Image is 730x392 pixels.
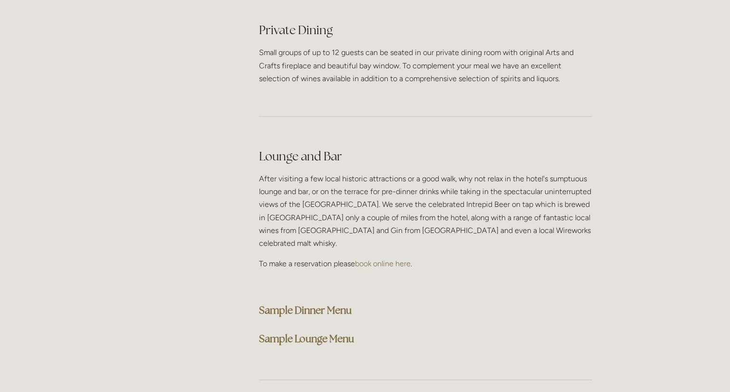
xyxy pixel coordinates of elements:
h2: Private Dining [259,22,592,38]
h2: Lounge and Bar [259,148,592,165]
a: Sample Lounge Menu [259,332,354,345]
p: After visiting a few local historic attractions or a good walk, why not relax in the hotel's sump... [259,172,592,250]
p: Small groups of up to 12 guests can be seated in our private dining room with original Arts and C... [259,46,592,85]
a: Sample Dinner Menu [259,304,352,317]
a: book online here [355,259,411,268]
p: To make a reservation please . [259,257,592,270]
